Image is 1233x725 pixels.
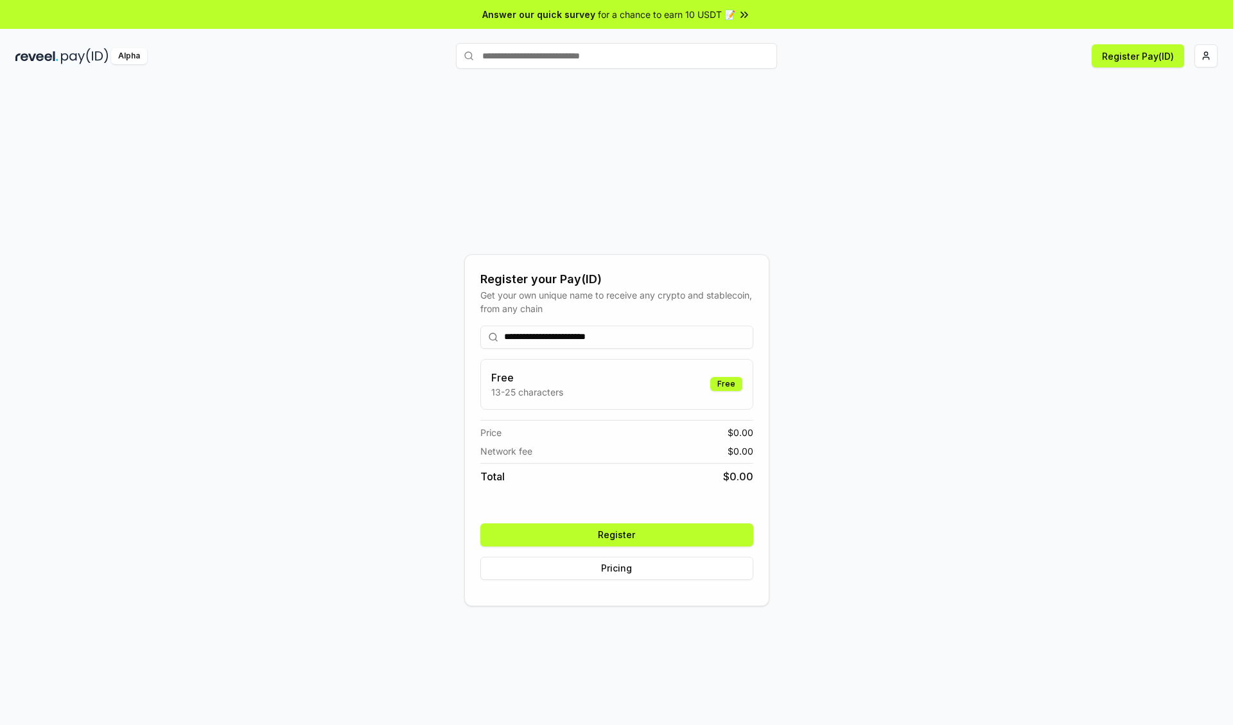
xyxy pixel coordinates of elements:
[480,557,753,580] button: Pricing
[480,469,505,484] span: Total
[111,48,147,64] div: Alpha
[598,8,735,21] span: for a chance to earn 10 USDT 📝
[15,48,58,64] img: reveel_dark
[480,444,532,458] span: Network fee
[728,426,753,439] span: $ 0.00
[61,48,109,64] img: pay_id
[728,444,753,458] span: $ 0.00
[1092,44,1184,67] button: Register Pay(ID)
[482,8,595,21] span: Answer our quick survey
[491,385,563,399] p: 13-25 characters
[491,370,563,385] h3: Free
[480,426,502,439] span: Price
[723,469,753,484] span: $ 0.00
[480,523,753,546] button: Register
[480,270,753,288] div: Register your Pay(ID)
[710,377,742,391] div: Free
[480,288,753,315] div: Get your own unique name to receive any crypto and stablecoin, from any chain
